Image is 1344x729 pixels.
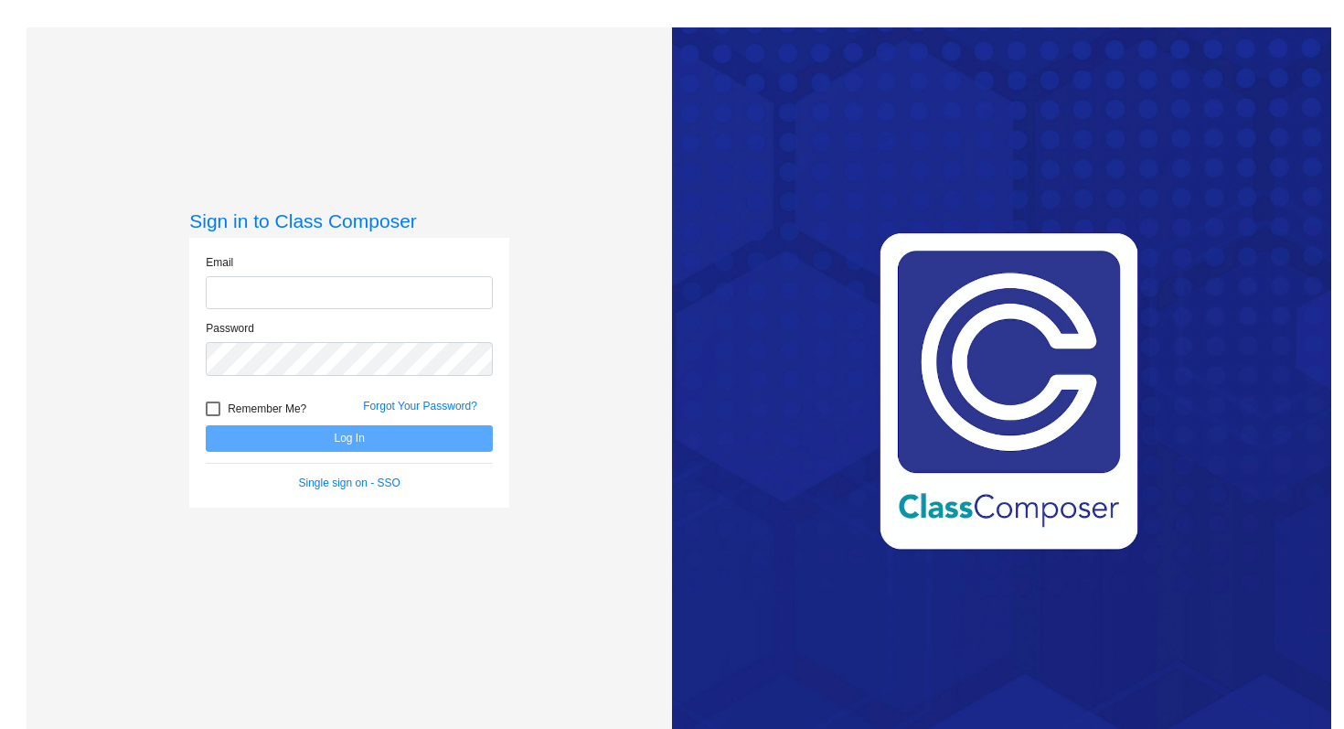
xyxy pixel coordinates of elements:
label: Password [206,320,254,337]
span: Remember Me? [228,398,306,420]
button: Log In [206,425,493,452]
a: Forgot Your Password? [363,400,477,413]
h3: Sign in to Class Composer [189,209,509,232]
label: Email [206,254,233,271]
a: Single sign on - SSO [299,477,400,489]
